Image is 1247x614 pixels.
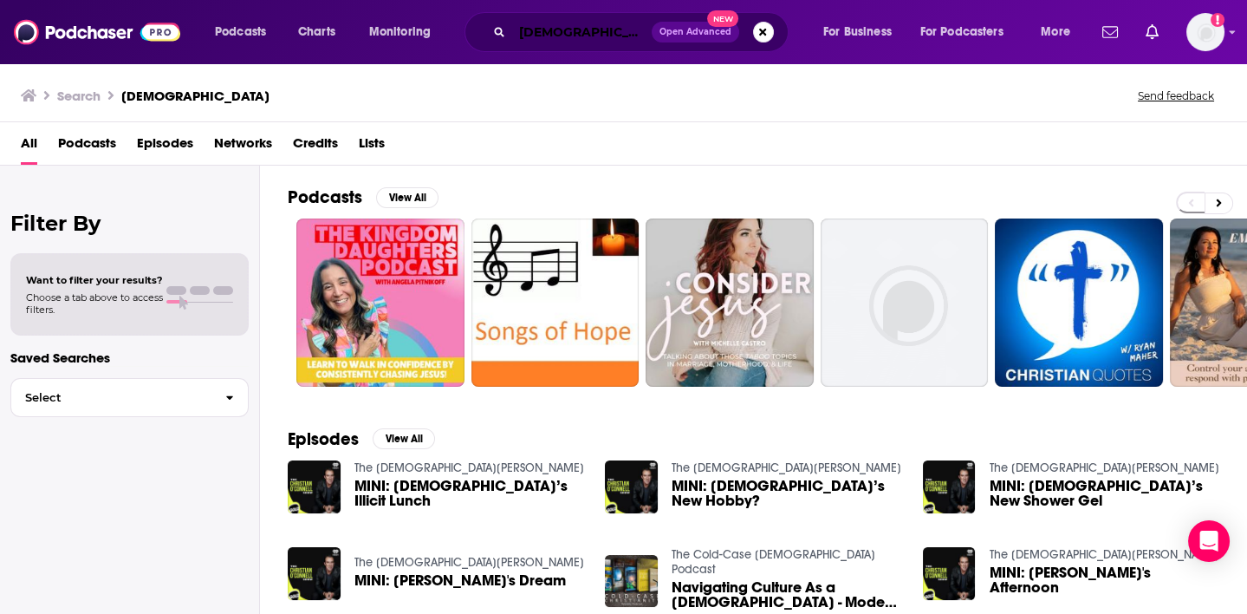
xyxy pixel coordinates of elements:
[1095,17,1125,47] a: Show notifications dropdown
[481,12,805,52] div: Search podcasts, credits, & more...
[707,10,738,27] span: New
[989,565,1219,595] span: MINI: [PERSON_NAME]'s Afternoon
[989,547,1218,562] a: The Christian O’Connell Show
[373,428,435,449] button: View All
[672,580,902,610] a: Navigating Culture As a Christian - Modern Christian Men Interview
[672,580,902,610] span: Navigating Culture As a [DEMOGRAPHIC_DATA] - Modern [DEMOGRAPHIC_DATA] Men Interview
[1188,520,1230,562] div: Open Intercom Messenger
[14,16,180,49] img: Podchaser - Follow, Share and Rate Podcasts
[369,20,431,44] span: Monitoring
[605,460,658,513] img: MINI: Christian’s New Hobby?
[26,291,163,316] span: Choose a tab above to access filters.
[672,460,901,475] a: The Christian O’Connell Show
[920,20,1003,44] span: For Podcasters
[1186,13,1224,51] span: Logged in as agoldsmithwissman
[288,547,341,600] img: MINI: Christian's Dream
[58,129,116,165] a: Podcasts
[288,428,435,450] a: EpisodesView All
[26,274,163,286] span: Want to filter your results?
[288,186,438,208] a: PodcastsView All
[672,479,902,508] span: MINI: [DEMOGRAPHIC_DATA]’s New Hobby?
[287,18,346,46] a: Charts
[1029,18,1092,46] button: open menu
[989,479,1219,508] span: MINI: [DEMOGRAPHIC_DATA]’s New Shower Gel
[214,129,272,165] a: Networks
[1211,13,1224,27] svg: Add a profile image
[354,479,585,508] a: MINI: Christian’s Illicit Lunch
[357,18,453,46] button: open menu
[923,547,976,600] img: MINI: Christian's Afternoon
[811,18,913,46] button: open menu
[823,20,892,44] span: For Business
[605,555,658,608] img: Navigating Culture As a Christian - Modern Christian Men Interview
[672,547,875,577] a: The Cold-Case Christianity Podcast
[10,211,249,236] h2: Filter By
[989,460,1218,475] a: The Christian O’Connell Show
[376,187,438,208] button: View All
[10,378,249,417] button: Select
[121,88,270,104] h3: [DEMOGRAPHIC_DATA]
[989,565,1219,595] a: MINI: Christian's Afternoon
[652,22,739,42] button: Open AdvancedNew
[288,428,359,450] h2: Episodes
[57,88,101,104] h3: Search
[354,555,584,570] a: The Christian O’Connell Show
[672,479,902,508] a: MINI: Christian’s New Hobby?
[989,479,1219,508] a: MINI: Christian’s New Shower Gel
[1139,17,1166,47] a: Show notifications dropdown
[512,18,652,46] input: Search podcasts, credits, & more...
[10,349,249,366] p: Saved Searches
[354,460,584,475] a: The Christian O’Connell Show
[1186,13,1224,51] button: Show profile menu
[288,186,362,208] h2: Podcasts
[215,20,266,44] span: Podcasts
[1133,88,1219,103] button: Send feedback
[21,129,37,165] a: All
[11,392,211,403] span: Select
[909,18,1029,46] button: open menu
[293,129,338,165] a: Credits
[354,573,566,588] span: MINI: [PERSON_NAME]'s Dream
[354,479,585,508] span: MINI: [DEMOGRAPHIC_DATA]’s Illicit Lunch
[137,129,193,165] a: Episodes
[354,573,566,588] a: MINI: Christian's Dream
[359,129,385,165] a: Lists
[923,460,976,513] img: MINI: Christian’s New Shower Gel
[288,460,341,513] img: MINI: Christian’s Illicit Lunch
[1041,20,1070,44] span: More
[659,28,731,36] span: Open Advanced
[203,18,289,46] button: open menu
[1186,13,1224,51] img: User Profile
[298,20,335,44] span: Charts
